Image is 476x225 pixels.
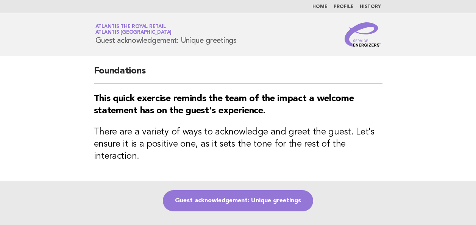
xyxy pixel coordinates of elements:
[95,24,172,35] a: Atlantis The Royal RetailAtlantis [GEOGRAPHIC_DATA]
[312,5,328,9] a: Home
[345,22,381,47] img: Service Energizers
[334,5,354,9] a: Profile
[94,65,382,84] h2: Foundations
[94,126,382,162] h3: There are a variety of ways to acknowledge and greet the guest. Let's ensure it is a positive one...
[95,30,172,35] span: Atlantis [GEOGRAPHIC_DATA]
[163,190,313,211] a: Guest acknowledgement: Unique greetings
[95,25,237,44] h1: Guest acknowledgement: Unique greetings
[360,5,381,9] a: History
[94,94,354,116] strong: This quick exercise reminds the team of the impact a welcome statement has on the guest's experie...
